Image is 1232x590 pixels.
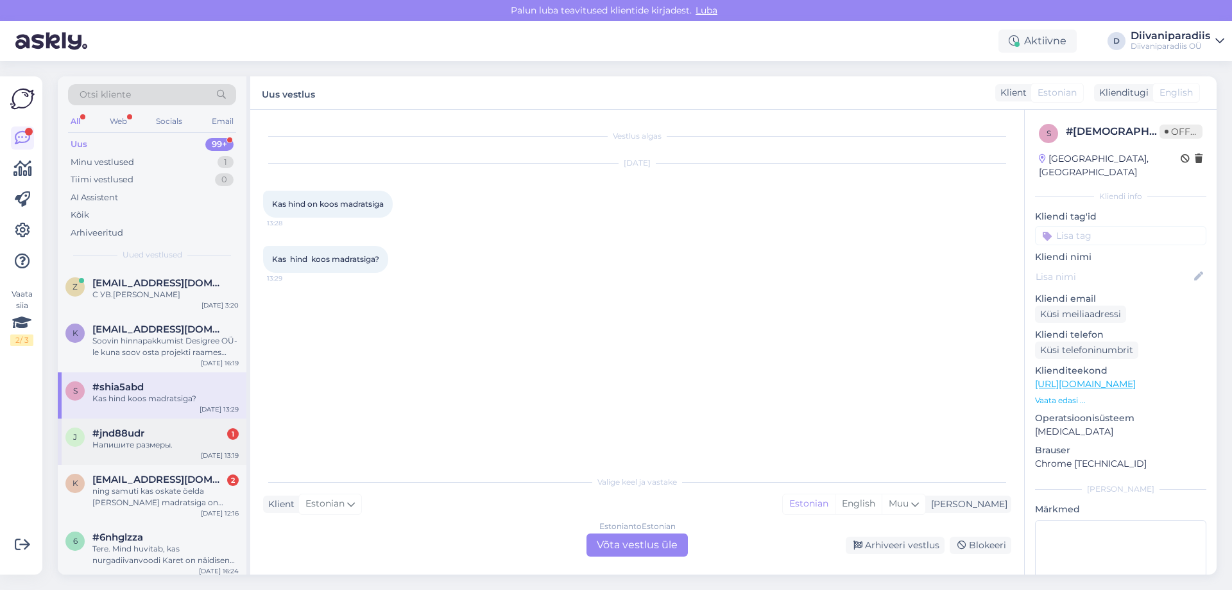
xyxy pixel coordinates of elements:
div: Web [107,113,130,130]
p: Kliendi telefon [1035,328,1206,342]
span: z [73,282,78,291]
span: Estonian [1038,86,1077,100]
div: Tere. Mind huvitab, kas nurgadiivanvoodi Karet on näidisena olemas ka Tallinna kaupluses? [92,543,239,566]
span: Kas hind koos madratsiga? [272,254,379,264]
div: Soovin hinnapakkumist Desigree OÜ-le kuna soov osta projekti raames aiamööblit AIAMÖÖBEL NASSAU l... [92,335,239,358]
span: Offline [1159,125,1202,139]
span: Kas hind on koos madratsiga [272,199,384,209]
div: Arhiveeri vestlus [846,537,945,554]
span: Uued vestlused [123,249,182,261]
span: 6 [73,536,78,546]
input: Lisa tag [1035,226,1206,245]
div: [DATE] 16:24 [199,566,239,576]
span: s [73,386,78,395]
div: [DATE] 13:29 [200,404,239,414]
div: [DATE] 16:19 [201,358,239,368]
div: D [1108,32,1125,50]
span: Luba [692,4,721,16]
div: Estonian [783,494,835,514]
div: 0 [215,173,234,186]
div: Minu vestlused [71,156,134,169]
p: Vaata edasi ... [1035,395,1206,406]
p: Chrome [TECHNICAL_ID] [1035,457,1206,471]
div: Estonian to Estonian [599,521,676,532]
div: Kõik [71,209,89,221]
span: 13:29 [267,273,315,283]
div: [PERSON_NAME] [1035,483,1206,495]
div: 1 [227,428,239,440]
div: [PERSON_NAME] [926,498,1007,511]
div: 2 [227,474,239,486]
div: Socials [153,113,185,130]
div: [DATE] 12:16 [201,508,239,518]
div: Kliendi info [1035,191,1206,202]
div: Arhiveeritud [71,227,123,239]
span: 13:28 [267,218,315,228]
span: zban@list.ru [92,277,226,289]
p: Operatsioonisüsteem [1035,412,1206,425]
span: English [1159,86,1193,100]
div: Email [209,113,236,130]
div: ning samuti kas oskate öelda [PERSON_NAME] madratsiga on toode näidisena Järve keskuse poes väljas? [92,485,239,508]
div: 2 / 3 [10,334,33,346]
p: Kliendi nimi [1035,250,1206,264]
div: English [835,494,882,514]
div: [DATE] 3:20 [201,300,239,310]
div: Blokeeri [950,537,1011,554]
div: Diivaniparadiis [1131,31,1210,41]
div: Aktiivne [998,30,1077,53]
div: [GEOGRAPHIC_DATA], [GEOGRAPHIC_DATA] [1039,152,1181,179]
div: Klient [995,86,1027,100]
div: All [68,113,83,130]
div: 99+ [205,138,234,151]
div: Vaata siia [10,288,33,346]
input: Lisa nimi [1036,270,1192,284]
div: Valige keel ja vastake [263,476,1011,488]
a: DiivaniparadiisDiivaniparadiis OÜ [1131,31,1224,51]
span: Estonian [305,497,345,511]
span: s [1047,128,1051,138]
div: Напишите размеры. [92,439,239,451]
div: Klient [263,498,295,511]
img: Askly Logo [10,87,35,111]
div: 1 [218,156,234,169]
div: С УВ.[PERSON_NAME] [92,289,239,300]
span: k [73,478,78,488]
span: #6nhglzza [92,532,143,543]
span: klaire.vaher0@gmail.com [92,324,226,335]
span: #shia5abd [92,381,144,393]
div: Tiimi vestlused [71,173,133,186]
div: # [DEMOGRAPHIC_DATA] [1066,124,1159,139]
div: Küsi telefoninumbrit [1035,342,1138,359]
p: Klienditeekond [1035,364,1206,377]
div: Küsi meiliaadressi [1035,306,1126,323]
p: Kliendi email [1035,292,1206,306]
div: Klienditugi [1094,86,1149,100]
div: [DATE] [263,157,1011,169]
p: Märkmed [1035,503,1206,516]
p: Kliendi tag'id [1035,210,1206,223]
div: Kas hind koos madratsiga? [92,393,239,404]
div: AI Assistent [71,191,118,204]
div: Uus [71,138,87,151]
div: Diivaniparadiis OÜ [1131,41,1210,51]
span: Muu [889,498,909,509]
p: Brauser [1035,444,1206,457]
div: [DATE] 13:19 [201,451,239,460]
a: [URL][DOMAIN_NAME] [1035,378,1136,390]
span: #jnd88udr [92,428,144,439]
span: karmenkilk1@gmail.com [92,474,226,485]
p: [MEDICAL_DATA] [1035,425,1206,438]
span: k [73,328,78,338]
div: Vestlus algas [263,130,1011,142]
span: Otsi kliente [80,88,131,101]
div: Võta vestlus üle [586,534,688,557]
label: Uus vestlus [262,84,315,101]
span: j [73,432,77,442]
